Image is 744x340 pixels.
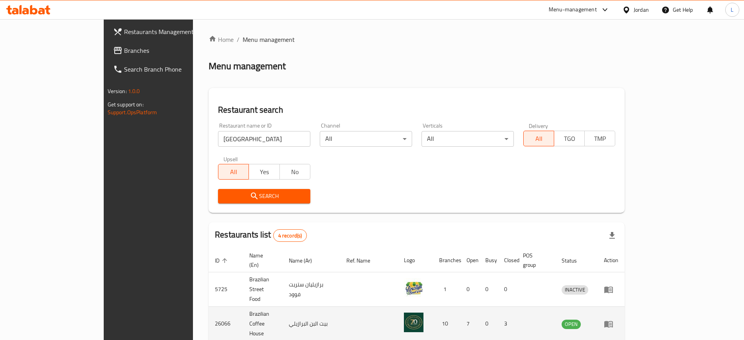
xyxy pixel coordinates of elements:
[634,5,649,14] div: Jordan
[554,131,585,146] button: TGO
[529,123,548,128] label: Delivery
[498,248,517,272] th: Closed
[562,256,587,265] span: Status
[283,272,340,307] td: برازيليان ستريت فوود
[237,35,240,44] li: /
[252,166,276,178] span: Yes
[124,46,222,55] span: Branches
[128,86,140,96] span: 1.0.0
[249,251,273,270] span: Name (En)
[224,191,304,201] span: Search
[124,27,222,36] span: Restaurants Management
[222,166,246,178] span: All
[731,5,733,14] span: L
[108,86,127,96] span: Version:
[527,133,551,144] span: All
[320,131,412,147] div: All
[433,272,460,307] td: 1
[108,107,157,117] a: Support.OpsPlatform
[223,156,238,162] label: Upsell
[460,248,479,272] th: Open
[243,272,283,307] td: Brazilian Street Food
[107,41,228,60] a: Branches
[562,320,581,329] span: OPEN
[588,133,612,144] span: TMP
[479,248,498,272] th: Busy
[603,226,622,245] div: Export file
[598,248,625,272] th: Action
[549,5,597,14] div: Menu-management
[404,313,423,332] img: Brazilian Coffee House
[562,285,588,295] div: INACTIVE
[243,35,295,44] span: Menu management
[273,229,307,242] div: Total records count
[523,131,554,146] button: All
[279,164,310,180] button: No
[604,285,618,294] div: Menu
[209,60,286,72] h2: Menu management
[218,131,310,147] input: Search for restaurant name or ID..
[209,35,625,44] nav: breadcrumb
[523,251,546,270] span: POS group
[398,248,433,272] th: Logo
[274,232,307,239] span: 4 record(s)
[433,248,460,272] th: Branches
[460,272,479,307] td: 0
[249,164,279,180] button: Yes
[498,272,517,307] td: 0
[562,285,588,294] span: INACTIVE
[107,60,228,79] a: Search Branch Phone
[422,131,514,147] div: All
[215,229,307,242] h2: Restaurants list
[107,22,228,41] a: Restaurants Management
[218,104,615,116] h2: Restaurant search
[283,166,307,178] span: No
[289,256,322,265] span: Name (Ar)
[218,189,310,203] button: Search
[215,256,230,265] span: ID
[124,65,222,74] span: Search Branch Phone
[218,164,249,180] button: All
[346,256,380,265] span: Ref. Name
[479,272,498,307] td: 0
[584,131,615,146] button: TMP
[108,99,144,110] span: Get support on:
[404,278,423,298] img: Brazilian Street Food
[557,133,582,144] span: TGO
